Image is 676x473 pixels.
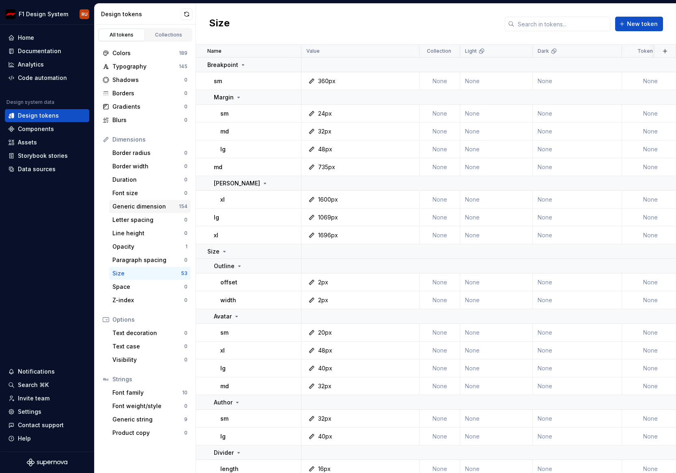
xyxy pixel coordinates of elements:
td: None [420,72,460,90]
div: 48px [318,346,332,355]
div: Z-index [112,296,184,304]
p: length [220,465,239,473]
td: None [460,428,533,445]
div: 53 [181,270,187,277]
input: Search in tokens... [515,17,610,31]
td: None [420,191,460,209]
button: F1 Design SystemRU [2,5,93,23]
a: Gradients0 [99,100,191,113]
td: None [533,342,622,359]
div: 0 [184,403,187,409]
div: 0 [184,163,187,170]
div: 0 [184,190,187,196]
button: New token [615,17,663,31]
div: 0 [184,257,187,263]
p: sm [214,77,222,85]
td: None [420,273,460,291]
div: Notifications [18,368,55,376]
td: None [420,359,460,377]
div: 2px [318,296,328,304]
td: None [533,377,622,395]
img: c8f40afb-e0f1-40b1-98b2-071a2e9e4f46.png [6,9,15,19]
div: 189 [179,50,187,56]
td: None [420,342,460,359]
td: None [533,428,622,445]
div: 0 [184,230,187,236]
div: Shadows [112,76,184,84]
div: Dimensions [112,135,187,144]
p: Name [207,48,222,54]
a: Border radius0 [109,146,191,159]
a: Font size0 [109,187,191,200]
div: Font size [112,189,184,197]
a: Generic string9 [109,413,191,426]
a: Line height0 [109,227,191,240]
td: None [420,377,460,395]
div: Duration [112,176,184,184]
a: Visibility0 [109,353,191,366]
td: None [533,140,622,158]
td: None [460,410,533,428]
td: None [533,226,622,244]
a: Home [5,31,89,44]
div: Typography [112,62,179,71]
div: 48px [318,145,332,153]
p: Size [207,247,220,256]
p: Light [465,48,477,54]
td: None [533,158,622,176]
div: Contact support [18,421,64,429]
div: Generic string [112,415,184,424]
td: None [420,324,460,342]
p: offset [220,278,237,286]
div: Help [18,434,31,443]
div: Colors [112,49,179,57]
div: Documentation [18,47,61,55]
p: lg [220,432,226,441]
div: Code automation [18,74,67,82]
button: Notifications [5,365,89,378]
div: 1 [185,243,187,250]
div: 32px [318,415,332,423]
div: Components [18,125,54,133]
div: 2px [318,278,328,286]
a: Generic dimension154 [109,200,191,213]
a: Font family10 [109,386,191,399]
div: 145 [179,63,187,70]
div: Storybook stories [18,152,68,160]
p: md [220,127,229,135]
div: 16px [318,465,331,473]
svg: Supernova Logo [27,458,67,467]
div: 0 [184,357,187,363]
div: Opacity [112,243,185,251]
div: Size [112,269,181,277]
div: Line height [112,229,184,237]
div: 0 [184,117,187,123]
div: 0 [184,343,187,350]
a: Z-index0 [109,294,191,307]
div: 10 [182,389,187,396]
div: 154 [179,203,187,210]
td: None [460,191,533,209]
div: Strings [112,375,187,383]
a: Colors189 [99,47,191,60]
div: Borders [112,89,184,97]
div: 0 [184,217,187,223]
div: 9 [184,416,187,423]
span: New token [627,20,658,28]
td: None [533,123,622,140]
td: None [420,428,460,445]
td: None [460,359,533,377]
td: None [460,140,533,158]
td: None [420,209,460,226]
a: Blurs0 [99,114,191,127]
div: 32px [318,127,332,135]
div: 40px [318,432,332,441]
div: Blurs [112,116,184,124]
p: [PERSON_NAME] [214,179,260,187]
button: Contact support [5,419,89,432]
div: Options [112,316,187,324]
td: None [420,105,460,123]
button: Search ⌘K [5,378,89,391]
div: 0 [184,150,187,156]
p: lg [220,145,226,153]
